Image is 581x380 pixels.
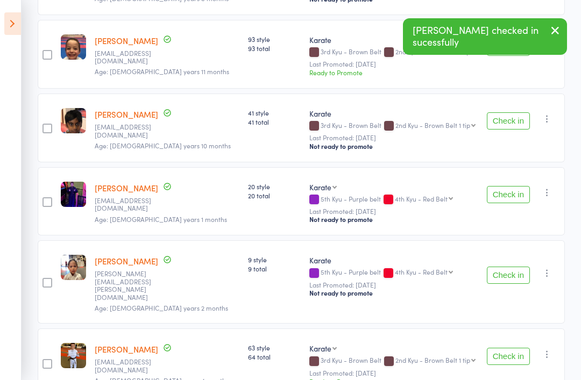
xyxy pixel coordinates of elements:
[487,112,530,130] button: Check in
[248,191,300,200] span: 20 total
[95,270,165,301] small: andrew.m.madden@gmail.com
[309,34,477,45] div: Karate
[309,281,477,289] small: Last Promoted: [DATE]
[95,197,165,212] small: ac733@msn.com
[395,48,470,55] div: 2nd Kyu - Brown Belt 1 tip
[61,34,86,60] img: image1534314331.png
[95,303,228,312] span: Age: [DEMOGRAPHIC_DATA] years 2 months
[61,255,86,280] img: image1673240241.png
[309,207,477,215] small: Last Promoted: [DATE]
[309,255,477,266] div: Karate
[95,35,158,46] a: [PERSON_NAME]
[309,134,477,141] small: Last Promoted: [DATE]
[487,186,530,203] button: Check in
[95,123,165,139] small: kariyawasam_champika@yahoo.com.au
[309,343,331,354] div: Karate
[61,182,86,207] img: image1719522806.png
[309,369,477,377] small: Last Promoted: [DATE]
[309,356,477,365] div: 3rd Kyu - Brown Belt
[309,108,477,119] div: Karate
[309,121,477,131] div: 3rd Kyu - Brown Belt
[309,268,477,277] div: 5th Kyu - Purple belt
[248,352,300,361] span: 64 total
[95,49,165,65] small: seforest@gmail.com
[309,60,477,68] small: Last Promoted: [DATE]
[395,121,470,128] div: 2nd Kyu - Brown Belt 1 tip
[95,343,158,355] a: [PERSON_NAME]
[395,195,448,202] div: 4th Kyu - Red Belt
[309,68,477,77] div: Ready to Promote
[403,18,567,55] div: [PERSON_NAME] checked in sucessfully
[248,34,300,44] span: 93 style
[95,214,227,224] span: Age: [DEMOGRAPHIC_DATA] years 1 months
[248,343,300,352] span: 63 style
[95,182,158,193] a: [PERSON_NAME]
[309,182,331,192] div: Karate
[395,356,470,363] div: 2nd Kyu - Brown Belt 1 tip
[95,255,158,267] a: [PERSON_NAME]
[309,48,477,57] div: 3rd Kyu - Brown Belt
[95,358,165,374] small: shaunthomass@gmail.com
[95,141,231,150] span: Age: [DEMOGRAPHIC_DATA] years 10 months
[248,255,300,264] span: 9 style
[95,67,229,76] span: Age: [DEMOGRAPHIC_DATA] years 11 months
[248,44,300,53] span: 93 total
[248,264,300,273] span: 9 total
[61,343,86,368] img: image1738657677.png
[487,267,530,284] button: Check in
[248,117,300,126] span: 41 total
[248,108,300,117] span: 41 style
[487,348,530,365] button: Check in
[309,142,477,150] div: Not ready to promote
[309,195,477,204] div: 5th Kyu - Purple belt
[248,182,300,191] span: 20 style
[95,109,158,120] a: [PERSON_NAME]
[61,108,86,133] img: image1582610051.png
[309,215,477,224] div: Not ready to promote
[309,289,477,297] div: Not ready to promote
[395,268,448,275] div: 4th Kyu - Red Belt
